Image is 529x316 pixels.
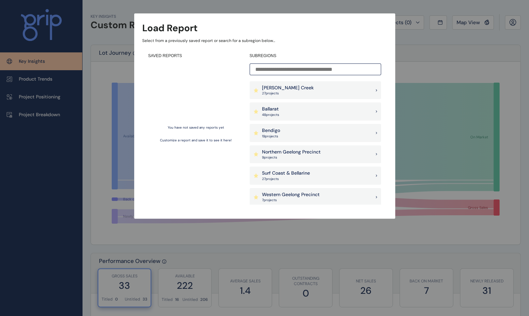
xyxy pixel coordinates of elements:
[148,53,244,59] h4: SAVED REPORTS
[262,170,310,177] p: Surf Coast & Bellarine
[262,155,321,160] p: 9 project s
[142,21,198,35] h3: Load Report
[262,177,310,181] p: 27 project s
[168,125,224,130] p: You have not saved any reports yet
[262,127,280,134] p: Bendigo
[250,53,381,59] h4: SUBREGIONS
[262,112,279,117] p: 48 project s
[262,134,280,139] p: 19 project s
[262,85,314,91] p: [PERSON_NAME] Creek
[262,198,320,202] p: 7 project s
[160,138,232,143] p: Customize a report and save it to see it here!
[262,91,314,96] p: 27 project s
[142,38,387,44] p: Select from a previously saved report or search for a subregion below...
[262,149,321,155] p: Northern Geelong Precinct
[262,106,279,112] p: Ballarat
[262,191,320,198] p: Western Geelong Precinct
